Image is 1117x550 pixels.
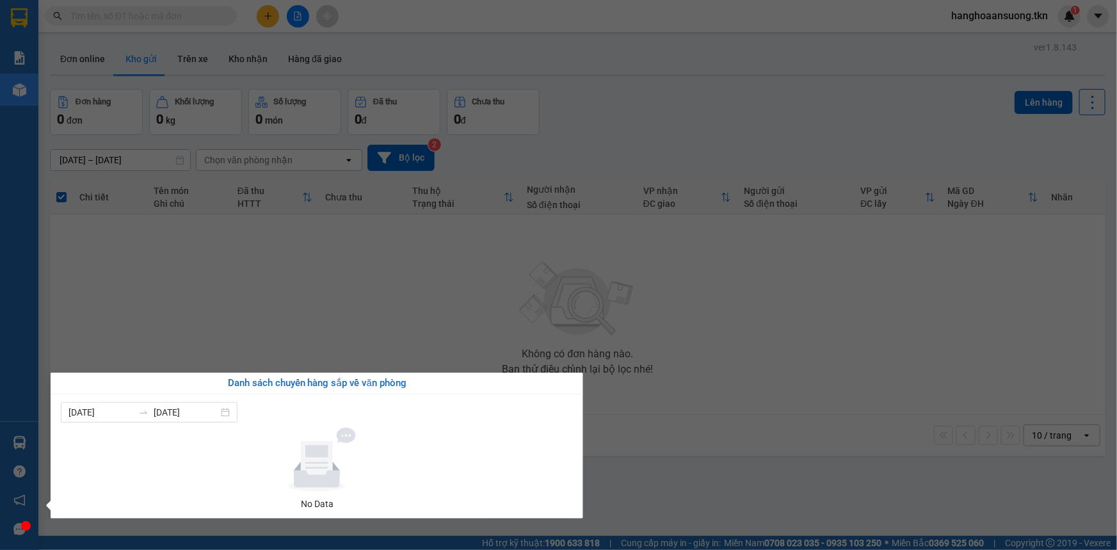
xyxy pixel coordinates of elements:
div: Danh sách chuyến hàng sắp về văn phòng [61,376,573,391]
div: No Data [66,497,568,511]
input: Đến ngày [154,405,218,419]
input: Từ ngày [68,405,133,419]
span: to [138,407,149,417]
span: swap-right [138,407,149,417]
